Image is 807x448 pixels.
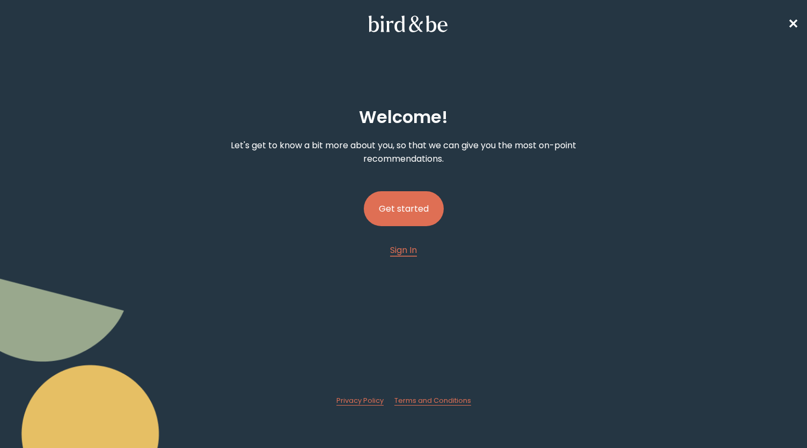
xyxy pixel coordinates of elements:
span: ✕ [788,15,798,33]
a: Sign In [390,243,417,257]
a: Privacy Policy [336,396,384,406]
p: Let's get to know a bit more about you, so that we can give you the most on-point recommendations. [210,139,597,165]
a: ✕ [788,15,798,33]
a: Terms and Conditions [394,396,471,406]
iframe: Gorgias live chat messenger [753,398,796,437]
h2: Welcome ! [359,104,448,130]
a: Get started [364,174,444,243]
span: Sign In [390,244,417,256]
button: Get started [364,191,444,226]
